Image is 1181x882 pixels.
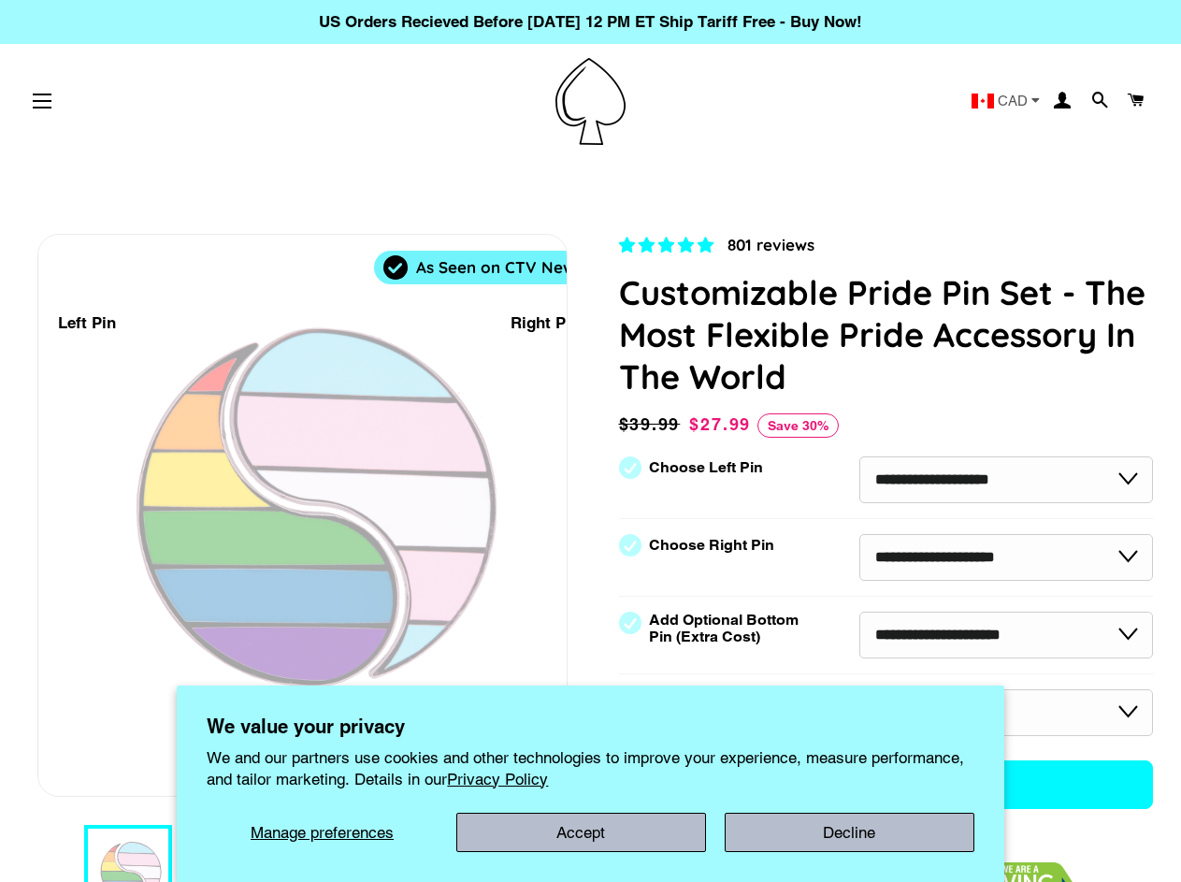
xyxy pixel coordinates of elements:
span: 801 reviews [727,235,814,254]
p: We and our partners use cookies and other technologies to improve your experience, measure perfor... [207,747,973,788]
h2: We value your privacy [207,716,973,738]
h1: Customizable Pride Pin Set - The Most Flexible Pride Accessory In The World [619,271,1154,398]
span: $27.99 [689,414,751,434]
button: Accept [456,813,706,852]
a: Privacy Policy [447,770,548,788]
div: Right Pin [511,311,580,336]
label: Choose Left Pin [649,459,763,476]
span: CAD [998,94,1028,108]
div: 1 / 7 [38,235,567,796]
span: Manage preferences [251,823,394,842]
button: Decline [725,813,974,852]
img: Pin-Ace [555,58,626,145]
span: 4.83 stars [619,236,718,254]
span: $39.99 [619,414,681,434]
label: Choose Right Pin [649,537,774,554]
label: Add Optional Bottom Pin (Extra Cost) [649,612,806,645]
button: Manage preferences [207,813,437,852]
span: Save 30% [757,413,839,438]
